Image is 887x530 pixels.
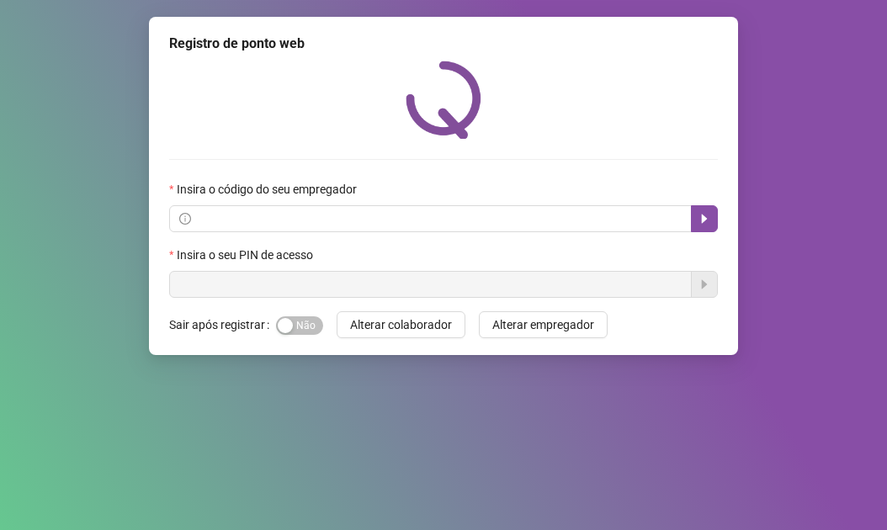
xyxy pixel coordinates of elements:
span: info-circle [179,213,191,225]
button: Alterar colaborador [337,311,465,338]
span: caret-right [698,212,711,225]
label: Insira o código do seu empregador [169,180,368,199]
div: Registro de ponto web [169,34,718,54]
span: Alterar empregador [492,315,594,334]
span: Alterar colaborador [350,315,452,334]
label: Sair após registrar [169,311,276,338]
button: Alterar empregador [479,311,608,338]
img: QRPoint [406,61,481,139]
label: Insira o seu PIN de acesso [169,246,324,264]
